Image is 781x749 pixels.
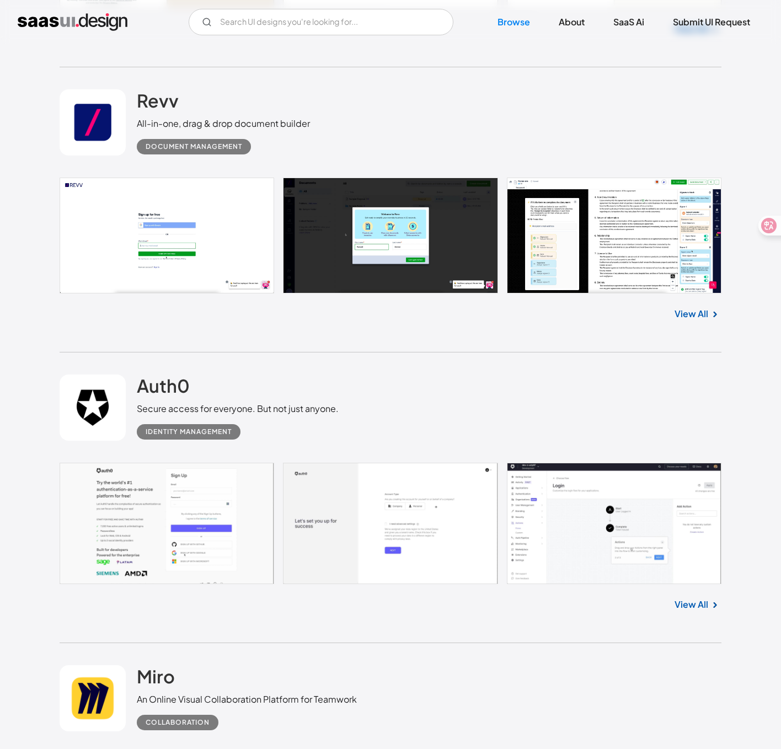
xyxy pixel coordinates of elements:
a: About [545,10,598,34]
h2: Auth0 [137,374,190,397]
input: Search UI designs you're looking for... [189,9,453,35]
div: Document Management [146,140,242,153]
a: View All [675,598,708,611]
a: home [18,13,127,31]
h2: Miro [137,665,175,687]
div: Secure access for everyone. But not just anyone. [137,402,339,415]
a: Browse [484,10,543,34]
div: An Online Visual Collaboration Platform for Teamwork [137,693,357,706]
a: View All [675,307,708,320]
div: Identity Management [146,425,232,438]
div: Collaboration [146,716,210,729]
a: SaaS Ai [600,10,657,34]
div: All-in-one, drag & drop document builder [137,117,310,130]
h2: Revv [137,89,179,111]
a: Miro [137,665,175,693]
a: Submit UI Request [660,10,763,34]
a: Auth0 [137,374,190,402]
form: Email Form [189,9,453,35]
a: Revv [137,89,179,117]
